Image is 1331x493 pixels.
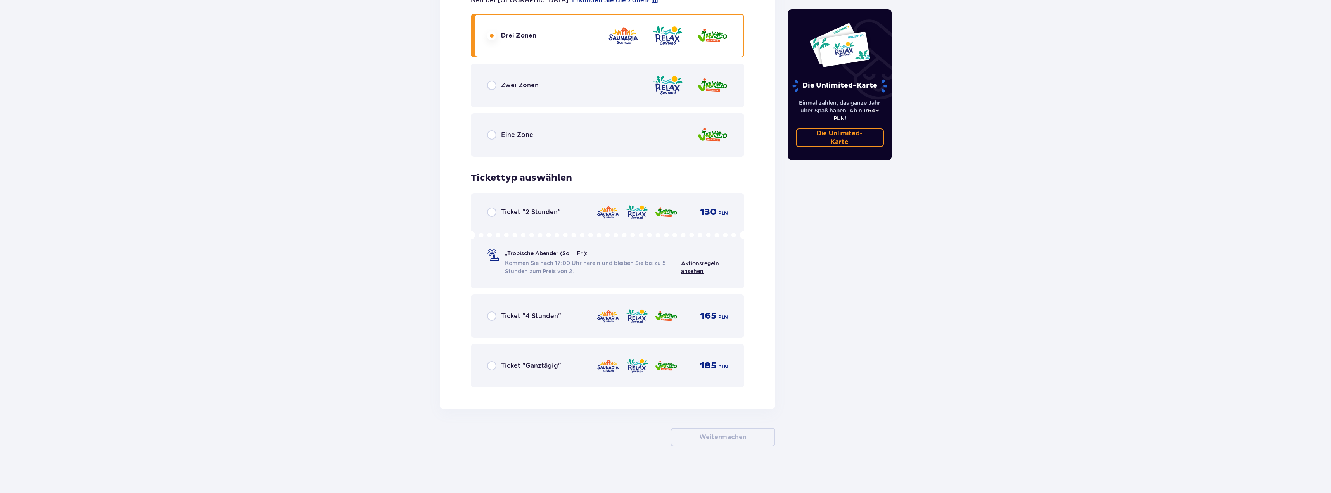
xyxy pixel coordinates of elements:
[501,33,536,39] font: Drei Zonen
[596,204,619,220] img: Zonenlogo
[501,131,533,138] font: Eine Zone
[501,362,561,369] font: Ticket "Ganztägig"
[697,24,728,47] img: Zonenlogo
[652,24,683,47] img: Zonenlogo
[655,204,678,220] img: Zonenlogo
[626,358,648,374] img: Zonenlogo
[697,74,728,96] img: Zonenlogo
[626,308,648,324] img: Zonenlogo
[501,81,539,89] font: Zwei Zonen
[697,124,728,146] img: Zonenlogo
[718,211,728,216] font: PLN
[505,260,666,274] font: Kommen Sie nach 17:00 Uhr herein und bleiben Sie bis zu 5 Stunden zum Preis von 2.
[505,250,588,256] font: „Tropische Abende“ (So. – Fr.):
[471,172,572,184] font: Tickettyp auswählen
[655,358,678,374] img: Zonenlogo
[501,208,561,216] font: Ticket "2 Stunden"
[671,428,775,446] button: Weitermachen
[700,360,717,372] font: 185
[699,434,747,440] font: Weitermachen
[626,204,648,220] img: Zonenlogo
[700,310,717,322] font: 165
[652,74,683,96] img: Zonenlogo
[718,365,728,369] font: PLN
[596,358,619,374] img: Zonenlogo
[718,315,728,320] font: PLN
[501,312,561,320] font: Ticket "4 Stunden"
[655,308,678,324] img: Zonenlogo
[845,115,846,121] font: !
[799,100,880,114] font: Einmal zahlen, das ganze Jahr über Spaß haben. Ab nur
[802,81,877,90] font: Die Unlimited-Karte
[817,130,863,145] font: Die Unlimited-Karte
[700,206,717,218] font: 130
[608,24,639,47] img: Zonenlogo
[596,308,619,324] img: Zonenlogo
[796,128,884,147] a: Die Unlimited-Karte
[681,260,719,274] a: Aktionsregeln ansehen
